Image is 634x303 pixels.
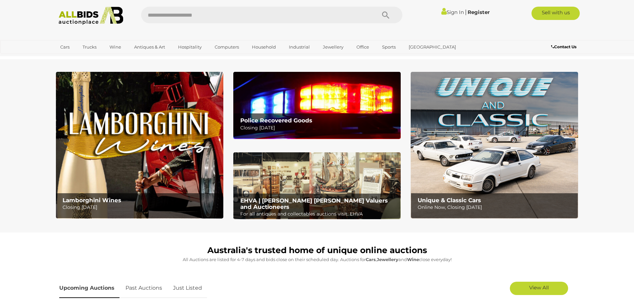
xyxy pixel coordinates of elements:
[411,72,578,219] img: Unique & Classic Cars
[551,44,576,49] b: Contact Us
[240,124,397,132] p: Closing [DATE]
[78,42,101,53] a: Trucks
[378,42,400,53] a: Sports
[510,282,568,295] a: View All
[210,42,243,53] a: Computers
[529,284,549,291] span: View All
[233,152,401,220] a: EHVA | Evans Hastings Valuers and Auctioneers EHVA | [PERSON_NAME] [PERSON_NAME] Valuers and Auct...
[318,42,348,53] a: Jewellery
[551,43,578,51] a: Contact Us
[105,42,125,53] a: Wine
[59,246,575,255] h1: Australia's trusted home of unique online auctions
[233,72,401,139] img: Police Recovered Goods
[377,257,398,262] strong: Jewellery
[468,9,490,15] a: Register
[418,197,481,204] b: Unique & Classic Cars
[59,256,575,263] p: All Auctions are listed for 4-7 days and bids close on their scheduled day. Auctions for , and cl...
[240,210,397,218] p: For all antiques and collectables auctions visit: EHVA
[465,8,467,16] span: |
[63,203,219,212] p: Closing [DATE]
[240,117,312,124] b: Police Recovered Goods
[411,72,578,219] a: Unique & Classic Cars Unique & Classic Cars Online Now, Closing [DATE]
[56,72,223,219] img: Lamborghini Wines
[418,203,574,212] p: Online Now, Closing [DATE]
[404,42,460,53] a: [GEOGRAPHIC_DATA]
[168,278,207,298] a: Just Listed
[248,42,280,53] a: Household
[285,42,314,53] a: Industrial
[366,257,376,262] strong: Cars
[56,42,74,53] a: Cars
[240,197,388,210] b: EHVA | [PERSON_NAME] [PERSON_NAME] Valuers and Auctioneers
[174,42,206,53] a: Hospitality
[55,7,127,25] img: Allbids.com.au
[407,257,419,262] strong: Wine
[120,278,167,298] a: Past Auctions
[369,7,402,23] button: Search
[531,7,580,20] a: Sell with us
[56,72,223,219] a: Lamborghini Wines Lamborghini Wines Closing [DATE]
[233,152,401,220] img: EHVA | Evans Hastings Valuers and Auctioneers
[63,197,121,204] b: Lamborghini Wines
[352,42,373,53] a: Office
[441,9,464,15] a: Sign In
[233,72,401,139] a: Police Recovered Goods Police Recovered Goods Closing [DATE]
[130,42,169,53] a: Antiques & Art
[59,278,119,298] a: Upcoming Auctions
